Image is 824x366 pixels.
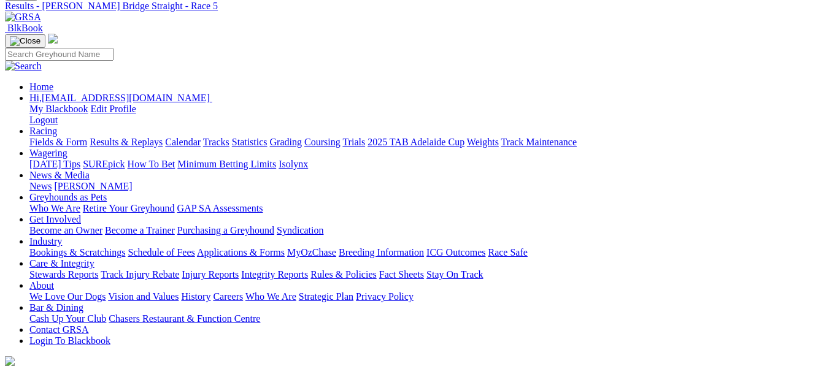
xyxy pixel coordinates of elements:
[279,159,308,169] a: Isolynx
[342,137,365,147] a: Trials
[83,159,125,169] a: SUREpick
[501,137,577,147] a: Track Maintenance
[29,335,110,346] a: Login To Blackbook
[5,356,15,366] img: logo-grsa-white.png
[109,313,260,324] a: Chasers Restaurant & Function Centre
[270,137,302,147] a: Grading
[29,203,819,214] div: Greyhounds as Pets
[29,280,54,291] a: About
[29,104,88,114] a: My Blackbook
[287,247,336,257] a: MyOzChase
[29,214,81,224] a: Get Involved
[29,203,80,213] a: Who We Are
[29,291,106,302] a: We Love Our Dogs
[5,23,43,33] a: BlkBook
[29,247,819,258] div: Industry
[29,104,819,126] div: Hi,[EMAIL_ADDRESS][DOMAIN_NAME]
[426,247,485,257] a: ICG Outcomes
[339,247,424,257] a: Breeding Information
[29,258,94,269] a: Care & Integrity
[232,137,268,147] a: Statistics
[5,1,819,12] a: Results - [PERSON_NAME] Bridge Straight - Race 5
[29,115,58,125] a: Logout
[5,61,42,72] img: Search
[29,236,62,246] a: Industry
[91,104,136,114] a: Edit Profile
[29,82,53,92] a: Home
[29,269,98,280] a: Stewards Reports
[101,269,179,280] a: Track Injury Rebate
[29,313,819,324] div: Bar & Dining
[29,181,52,191] a: News
[29,247,125,257] a: Bookings & Scratchings
[203,137,229,147] a: Tracks
[29,225,819,236] div: Get Involved
[241,269,308,280] a: Integrity Reports
[213,291,243,302] a: Careers
[128,247,194,257] a: Schedule of Fees
[29,225,102,235] a: Become an Owner
[181,291,210,302] a: History
[379,269,424,280] a: Fact Sheets
[368,137,464,147] a: 2025 TAB Adelaide Cup
[29,126,57,136] a: Racing
[90,137,163,147] a: Results & Replays
[29,192,107,202] a: Greyhounds as Pets
[7,23,43,33] span: BlkBook
[426,269,483,280] a: Stay On Track
[177,159,276,169] a: Minimum Betting Limits
[128,159,175,169] a: How To Bet
[29,291,819,302] div: About
[29,137,819,148] div: Racing
[48,34,58,44] img: logo-grsa-white.png
[304,137,341,147] a: Coursing
[29,93,210,103] span: Hi, [EMAIL_ADDRESS][DOMAIN_NAME]
[356,291,414,302] a: Privacy Policy
[197,247,285,257] a: Applications & Forms
[10,36,40,46] img: Close
[277,225,323,235] a: Syndication
[310,269,377,280] a: Rules & Policies
[488,247,527,257] a: Race Safe
[165,137,201,147] a: Calendar
[29,159,819,170] div: Wagering
[182,269,239,280] a: Injury Reports
[29,137,87,147] a: Fields & Form
[29,181,819,192] div: News & Media
[299,291,353,302] a: Strategic Plan
[29,159,80,169] a: [DATE] Tips
[29,302,83,313] a: Bar & Dining
[467,137,499,147] a: Weights
[29,324,88,335] a: Contact GRSA
[29,269,819,280] div: Care & Integrity
[108,291,179,302] a: Vision and Values
[177,203,263,213] a: GAP SA Assessments
[245,291,296,302] a: Who We Are
[5,12,41,23] img: GRSA
[29,148,67,158] a: Wagering
[5,34,45,48] button: Toggle navigation
[5,48,114,61] input: Search
[29,313,106,324] a: Cash Up Your Club
[54,181,132,191] a: [PERSON_NAME]
[29,93,212,103] a: Hi,[EMAIL_ADDRESS][DOMAIN_NAME]
[29,170,90,180] a: News & Media
[83,203,175,213] a: Retire Your Greyhound
[105,225,175,235] a: Become a Trainer
[177,225,274,235] a: Purchasing a Greyhound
